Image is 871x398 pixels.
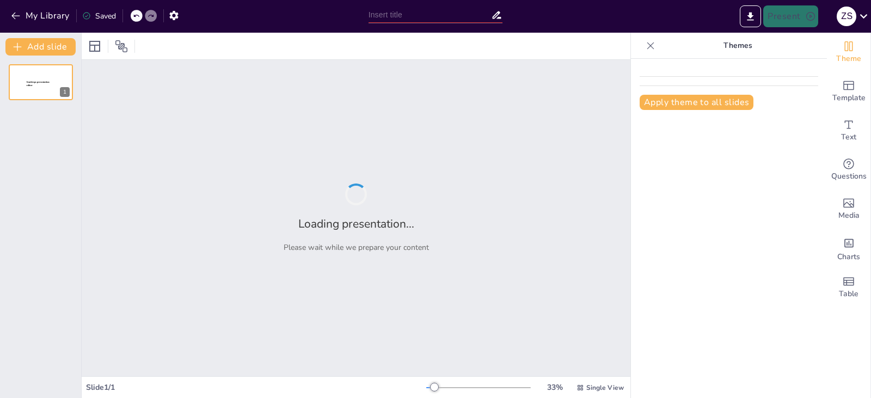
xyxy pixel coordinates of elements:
div: Add text boxes [827,111,870,150]
p: Themes [659,33,816,59]
span: Theme [836,53,861,65]
button: Z S [837,5,856,27]
input: Insert title [369,7,492,23]
span: Table [839,288,858,300]
span: Text [841,131,856,143]
div: Layout [86,38,103,55]
div: Add charts and graphs [827,229,870,268]
span: Position [115,40,128,53]
span: Questions [831,170,867,182]
span: Template [832,92,866,104]
button: Present [763,5,818,27]
span: Single View [586,383,624,392]
h2: Loading presentation... [298,216,414,231]
div: 33 % [542,382,568,393]
button: Export to PowerPoint [740,5,761,27]
span: Media [838,210,860,222]
div: Add a table [827,268,870,307]
div: Change the overall theme [827,33,870,72]
div: Add images, graphics, shapes or video [827,189,870,229]
div: Get real-time input from your audience [827,150,870,189]
button: Add slide [5,38,76,56]
p: Please wait while we prepare your content [284,242,429,253]
span: Charts [837,251,860,263]
div: 1 [9,64,73,100]
div: 1 [60,87,70,97]
button: My Library [8,7,74,25]
div: Add ready made slides [827,72,870,111]
div: Slide 1 / 1 [86,382,426,393]
span: Sendsteps presentation editor [27,81,50,87]
div: Saved [82,11,116,21]
button: Apply theme to all slides [640,95,753,110]
div: Z S [837,7,856,26]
